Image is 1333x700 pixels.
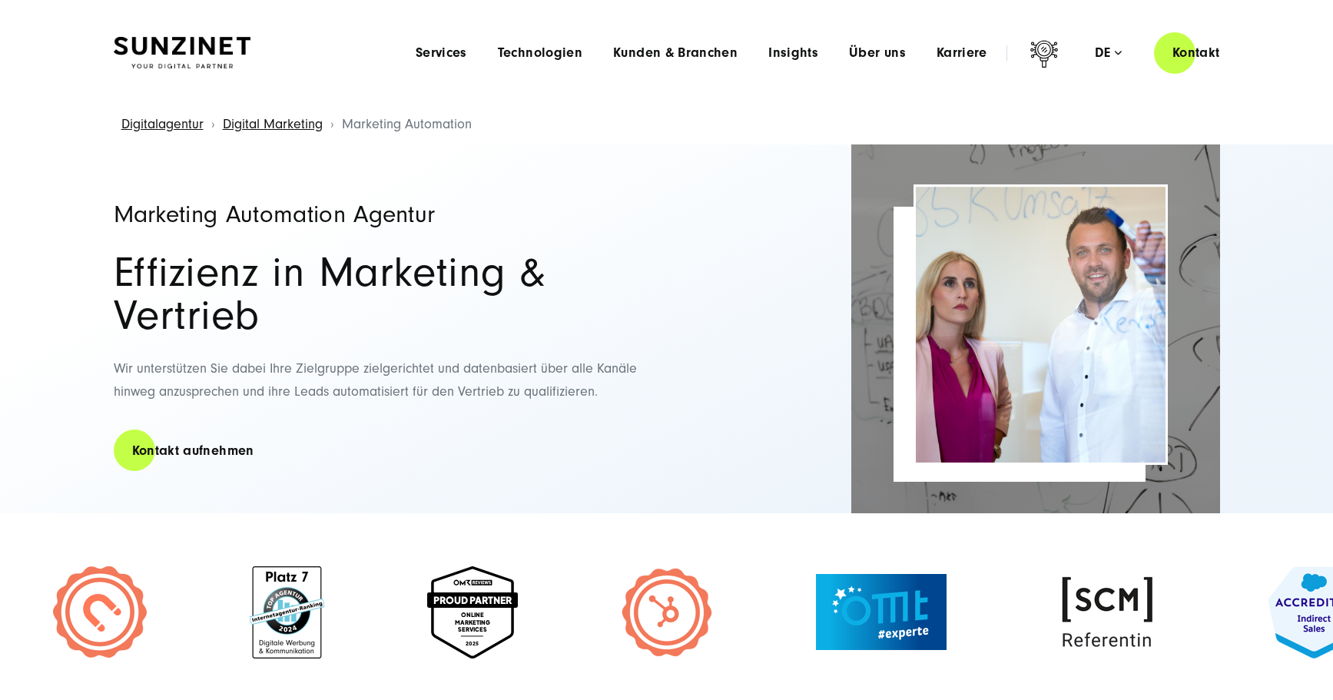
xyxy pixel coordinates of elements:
div: de [1095,45,1122,61]
img: SCM Referentin Siegel - OMT Experte Siegel - Digitalagentur SUNZINET [1049,566,1165,659]
a: Digital Marketing [223,116,323,132]
span: Marketing Automation [342,116,472,132]
a: Insights [768,45,818,61]
a: Digitalagentur [121,116,204,132]
h2: Effizienz in Marketing & Vertrieb [114,251,652,337]
a: Kunden & Branchen [613,45,738,61]
a: Services [416,45,467,61]
img: SUNZINET Full Service Digital Agentur [114,37,250,69]
a: Kontakt [1154,31,1238,75]
img: Zertifiziert HubSpot Expert Siegel [621,566,713,659]
a: Karriere [937,45,987,61]
a: Technologien [498,45,582,61]
h1: Marketing Automation Agentur [114,202,652,227]
a: Kontakt aufnehmen [114,429,273,473]
img: Marketing Automation Agentur Header | Mann und Frau brainstormen zusammen und machen Notizen [916,187,1166,463]
img: Online marketing services 2025 - Digital Agentur SUNZNET - OMR Proud Partner [427,566,518,659]
img: Zertifiziert Hubspot inbound marketing Expert - HubSpot Beratung und implementierung Partner Agentur [53,566,147,658]
img: OMT Experte Siegel - Digital Marketing Agentur SUNZINET [816,574,947,650]
span: Wir unterstützen Sie dabei Ihre Zielgruppe zielgerichtet und datenbasiert über alle Kanäle hinweg... [114,360,637,400]
a: Über uns [849,45,906,61]
img: Top 7 in Internet Agentur Deutschland - Digital Agentur SUNZINET [250,566,324,659]
img: Full-Service Digitalagentur SUNZINET - Integration & Process Automation_2 [851,144,1220,513]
